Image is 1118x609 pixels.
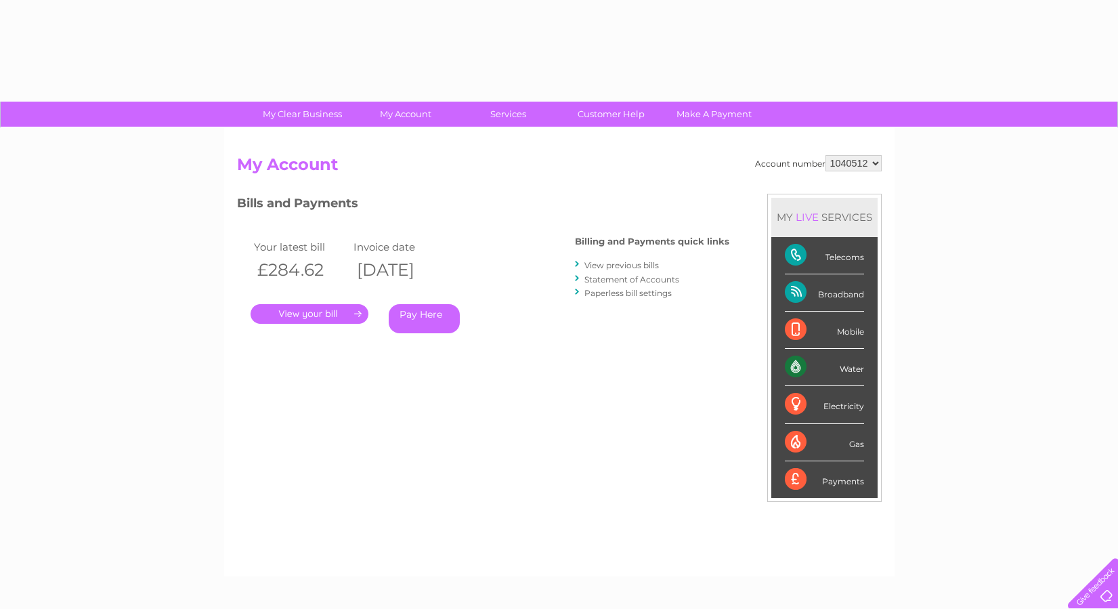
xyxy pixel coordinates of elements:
[785,349,864,386] div: Water
[575,236,729,247] h4: Billing and Payments quick links
[785,424,864,461] div: Gas
[251,304,368,324] a: .
[785,386,864,423] div: Electricity
[584,288,672,298] a: Paperless bill settings
[349,102,461,127] a: My Account
[785,312,864,349] div: Mobile
[350,256,450,284] th: [DATE]
[251,256,351,284] th: £284.62
[237,155,882,181] h2: My Account
[785,274,864,312] div: Broadband
[246,102,358,127] a: My Clear Business
[584,274,679,285] a: Statement of Accounts
[389,304,460,333] a: Pay Here
[793,211,821,224] div: LIVE
[350,238,450,256] td: Invoice date
[771,198,878,236] div: MY SERVICES
[658,102,770,127] a: Make A Payment
[555,102,667,127] a: Customer Help
[785,237,864,274] div: Telecoms
[584,260,659,270] a: View previous bills
[785,461,864,498] div: Payments
[755,155,882,171] div: Account number
[237,194,729,217] h3: Bills and Payments
[251,238,351,256] td: Your latest bill
[452,102,564,127] a: Services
